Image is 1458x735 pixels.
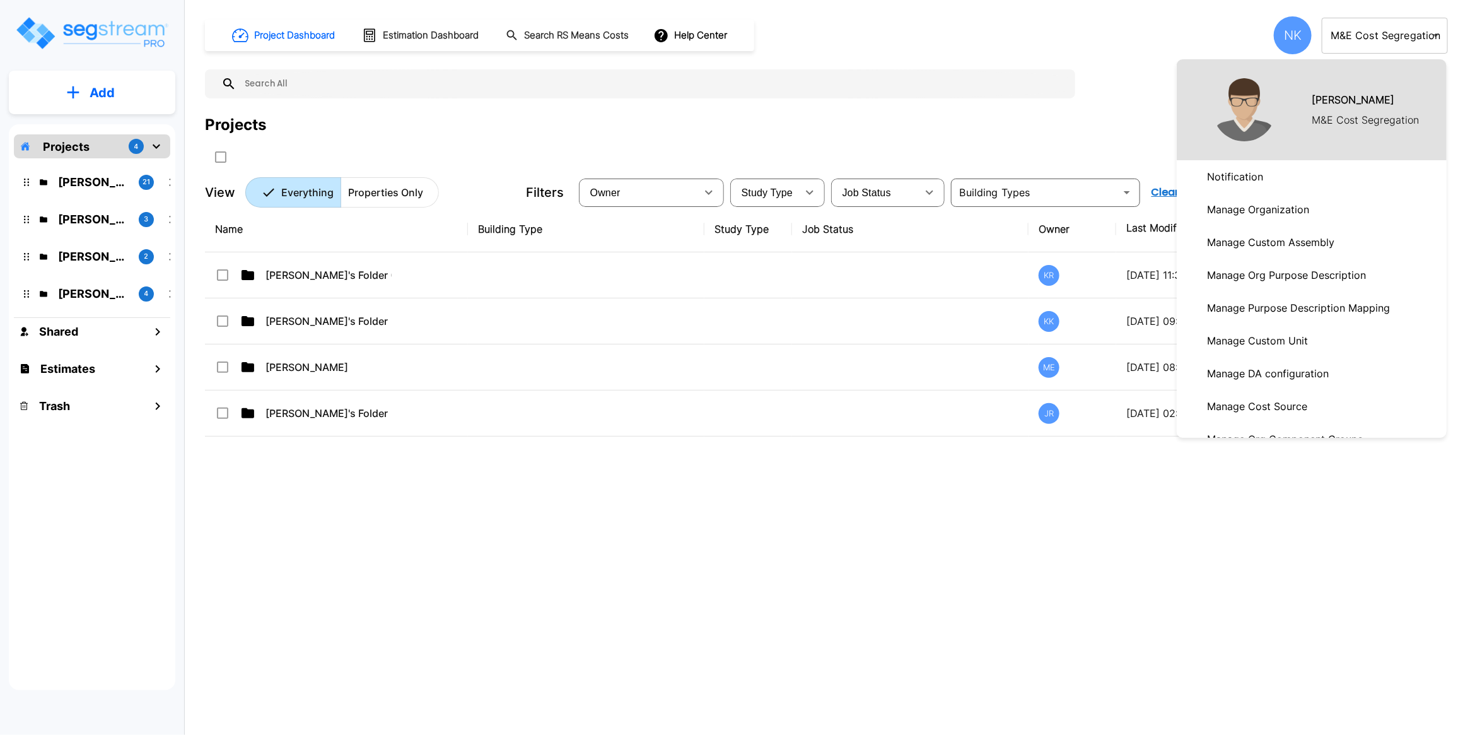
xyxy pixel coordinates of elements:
[1202,426,1368,452] p: Manage Org Component Groups
[1202,197,1314,222] p: Manage Organization
[1213,78,1276,141] img: Nitish Kansal
[1202,394,1312,419] p: Manage Cost Source
[1202,262,1371,288] p: Manage Org Purpose Description
[1312,92,1394,107] h1: [PERSON_NAME]
[1312,112,1419,127] p: M&E Cost Segregation
[1202,361,1334,386] p: Manage DA configuration
[1202,230,1339,255] p: Manage Custom Assembly
[1202,164,1268,189] p: Notification
[1202,295,1395,320] p: Manage Purpose Description Mapping
[1202,328,1313,353] p: Manage Custom Unit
